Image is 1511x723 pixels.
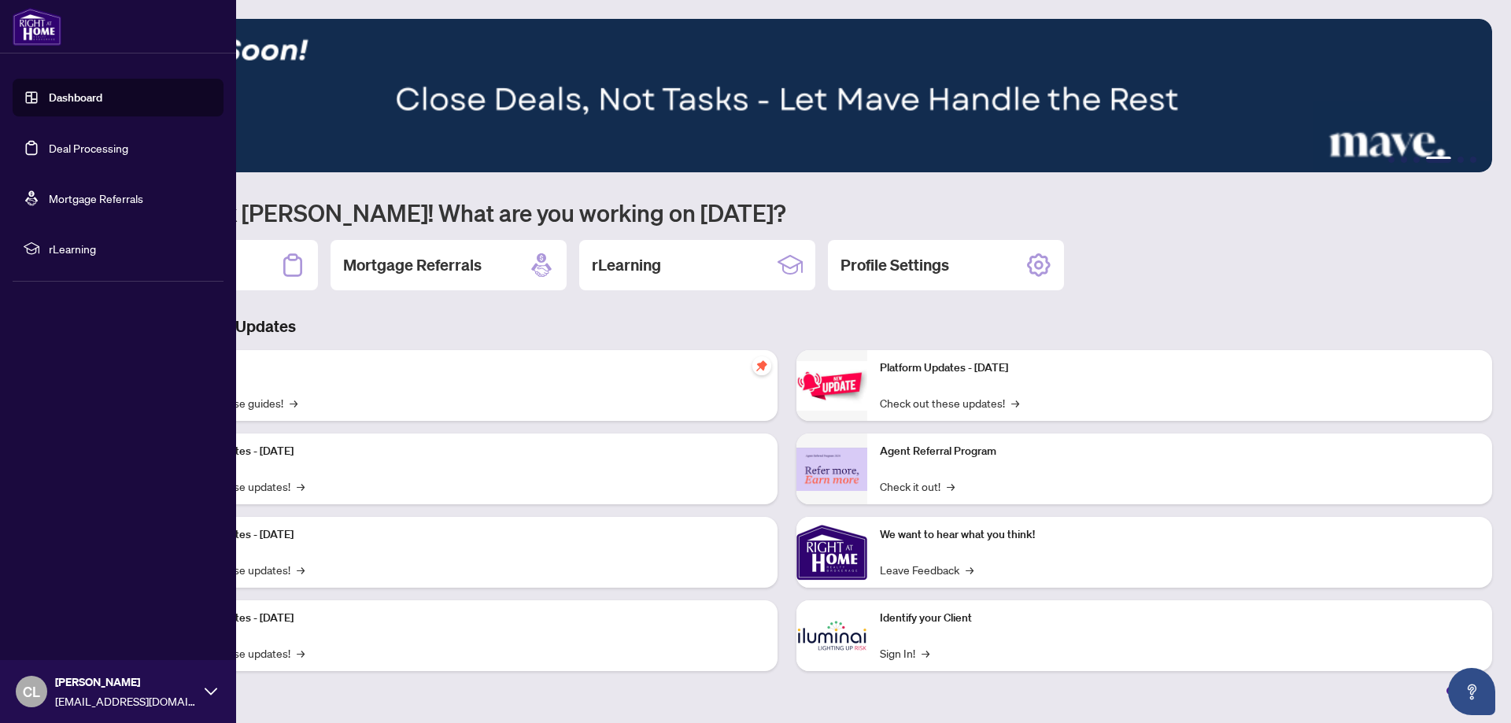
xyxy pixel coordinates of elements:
span: → [290,394,297,411]
span: → [297,561,305,578]
span: → [297,644,305,662]
span: → [922,644,929,662]
p: Agent Referral Program [880,443,1480,460]
button: 1 [1388,157,1395,163]
button: Open asap [1448,668,1495,715]
button: 5 [1457,157,1464,163]
span: rLearning [49,240,212,257]
h3: Brokerage & Industry Updates [82,315,1492,338]
button: 6 [1470,157,1476,163]
img: Identify your Client [796,600,867,671]
img: Slide 3 [82,19,1492,172]
p: Platform Updates - [DATE] [165,443,765,460]
span: CL [23,681,40,703]
span: → [966,561,973,578]
p: Platform Updates - [DATE] [165,526,765,544]
span: → [297,478,305,495]
img: We want to hear what you think! [796,517,867,588]
button: 2 [1401,157,1407,163]
h2: rLearning [592,254,661,276]
a: Check it out!→ [880,478,955,495]
p: Platform Updates - [DATE] [880,360,1480,377]
h1: Welcome back [PERSON_NAME]! What are you working on [DATE]? [82,197,1492,227]
a: Deal Processing [49,141,128,155]
p: Identify your Client [880,610,1480,627]
a: Dashboard [49,90,102,105]
a: Leave Feedback→ [880,561,973,578]
span: → [947,478,955,495]
button: 3 [1413,157,1420,163]
h2: Profile Settings [840,254,949,276]
p: Platform Updates - [DATE] [165,610,765,627]
span: [EMAIL_ADDRESS][DOMAIN_NAME] [55,692,197,710]
span: pushpin [752,356,771,375]
h2: Mortgage Referrals [343,254,482,276]
a: Check out these updates!→ [880,394,1019,411]
p: We want to hear what you think! [880,526,1480,544]
img: Agent Referral Program [796,448,867,491]
button: 4 [1426,157,1451,163]
a: Sign In!→ [880,644,929,662]
span: → [1011,394,1019,411]
img: logo [13,8,61,46]
a: Mortgage Referrals [49,191,143,205]
img: Platform Updates - June 23, 2025 [796,361,867,411]
span: [PERSON_NAME] [55,673,197,691]
p: Self-Help [165,360,765,377]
